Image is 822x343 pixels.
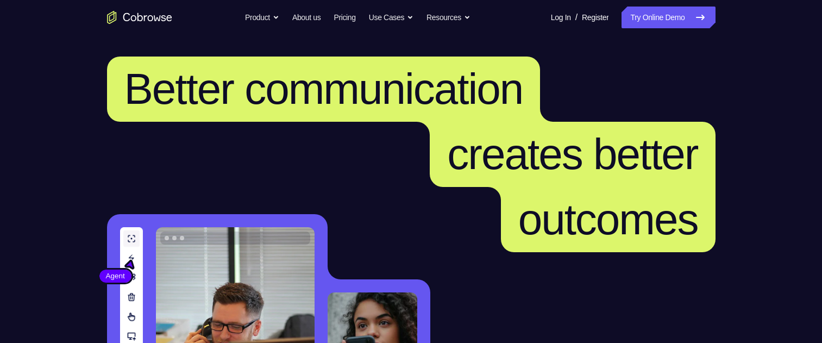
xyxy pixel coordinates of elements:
a: Try Online Demo [622,7,715,28]
button: Use Cases [369,7,413,28]
button: Resources [426,7,470,28]
a: About us [292,7,321,28]
a: Register [582,7,608,28]
span: / [575,11,578,24]
a: Log In [551,7,571,28]
span: Agent [99,271,131,282]
span: outcomes [518,195,698,244]
a: Pricing [334,7,355,28]
span: Better communication [124,65,523,113]
span: creates better [447,130,698,178]
a: Go to the home page [107,11,172,24]
button: Product [245,7,279,28]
